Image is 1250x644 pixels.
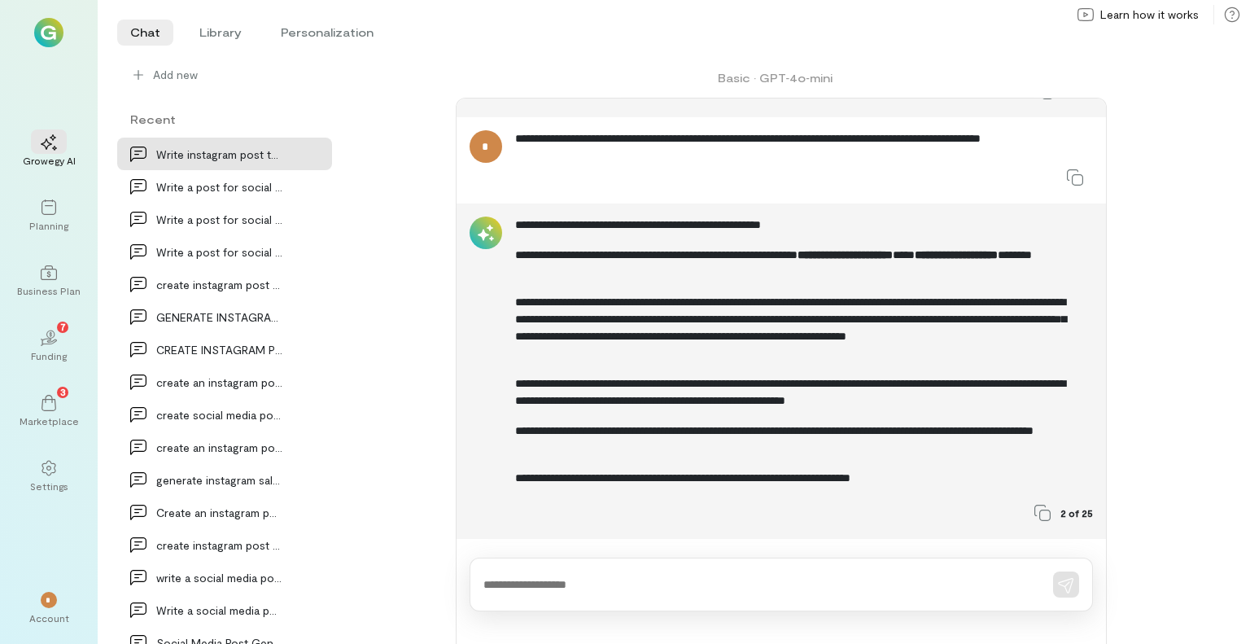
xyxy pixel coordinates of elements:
[156,178,283,195] div: Write a post for social media to generate interes…
[20,252,78,310] a: Business Plan
[156,569,283,586] div: write a social media post to engage followers wit…
[29,219,68,232] div: Planning
[60,319,66,334] span: 7
[156,211,283,228] div: Write a post for social media to generate interes…
[117,111,332,128] div: Recent
[20,447,78,506] a: Settings
[153,67,319,83] span: Add new
[156,537,283,554] div: create instagram post for Dog owner Dog lover to…
[20,579,78,637] div: *Account
[1060,506,1093,519] span: 2 of 25
[17,284,81,297] div: Business Plan
[156,146,283,163] div: Write instagram post to get Dog owner excited abo…
[156,374,283,391] div: create an instagram post saying happy [DATE] and…
[156,309,283,326] div: GENERATE INSTAGRAM POST THANKING FOR SMALL BUSINE…
[117,20,173,46] li: Chat
[156,243,283,261] div: Write a post for social media to generate interes…
[31,349,67,362] div: Funding
[29,611,69,624] div: Account
[23,154,76,167] div: Growegy AI
[20,414,79,427] div: Marketplace
[156,439,283,456] div: create an instagram post after Re-Leashed (Patent…
[20,382,78,440] a: Marketplace
[186,20,255,46] li: Library
[156,602,283,619] div: Write a social media post launching Bunny floral…
[20,317,78,375] a: Funding
[20,186,78,245] a: Planning
[20,121,78,180] a: Growegy AI
[60,384,66,399] span: 3
[156,341,283,358] div: CREATE INSTAGRAM POST FOR Dog owner ANNOUNCING SP…
[268,20,387,46] li: Personalization
[1100,7,1199,23] span: Learn how it works
[156,276,283,293] div: create instagram post detailing our first vendor…
[156,406,283,423] div: create social media post highlighting Bunny flora…
[30,480,68,493] div: Settings
[156,504,283,521] div: Create an instagram post to highlight Spring bloo…
[156,471,283,488] div: generate instagram sales post for Dog owner for S…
